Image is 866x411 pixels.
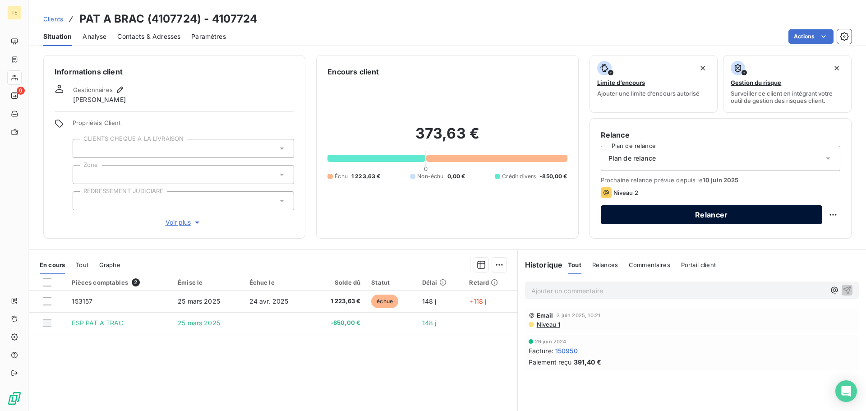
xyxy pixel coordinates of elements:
span: Non-échu [417,172,443,180]
span: Paiement reçu [529,357,572,367]
div: TE [7,5,22,20]
div: Échue le [249,279,306,286]
span: Plan de relance [608,154,656,163]
span: Niveau 2 [613,189,638,196]
span: Prochaine relance prévue depuis le [601,176,840,184]
span: Niveau 1 [536,321,560,328]
span: Échu [335,172,348,180]
span: 391,40 € [574,357,601,367]
span: Surveiller ce client en intégrant votre outil de gestion des risques client. [731,90,844,104]
span: Email [537,312,553,319]
input: Ajouter une valeur [80,144,88,152]
span: 1 223,63 € [317,297,361,306]
span: En cours [40,261,65,268]
span: Relances [592,261,618,268]
div: Solde dû [317,279,361,286]
span: 148 j [422,297,437,305]
span: 26 juin 2024 [535,339,567,344]
span: Clients [43,15,63,23]
h6: Historique [518,259,563,270]
span: -850,00 € [539,172,567,180]
span: 150950 [555,346,578,356]
h6: Relance [601,129,840,140]
span: 1 223,63 € [351,172,381,180]
span: [PERSON_NAME] [73,95,126,104]
input: Ajouter une valeur [80,171,88,179]
span: Gestion du risque [731,79,781,86]
span: -850,00 € [317,319,361,328]
span: Facture : [529,346,553,356]
span: 25 mars 2025 [178,319,220,327]
span: 153157 [72,297,92,305]
div: Pièces comptables [72,278,167,286]
a: 9 [7,88,21,103]
span: ESP PAT A TRAC [72,319,123,327]
span: 9 [17,87,25,95]
span: Contacts & Adresses [117,32,180,41]
span: Limite d’encours [597,79,645,86]
button: Limite d’encoursAjouter une limite d’encours autorisé [590,55,718,113]
span: Gestionnaires [73,86,113,93]
div: Open Intercom Messenger [835,380,857,402]
img: Logo LeanPay [7,391,22,406]
span: échue [371,295,398,308]
button: Actions [788,29,834,44]
button: Relancer [601,205,822,224]
div: Délai [422,279,459,286]
span: 0,00 € [447,172,465,180]
span: +118 j [469,297,486,305]
h6: Informations client [55,66,294,77]
span: Situation [43,32,72,41]
a: Clients [43,14,63,23]
span: 0 [424,165,428,172]
h2: 373,63 € [327,125,567,152]
span: Crédit divers [502,172,536,180]
span: 25 mars 2025 [178,297,220,305]
span: Tout [76,261,88,268]
h3: PAT A BRAC (4107724) - 4107724 [79,11,258,27]
div: Statut [371,279,411,286]
span: 2 [132,278,140,286]
span: Graphe [99,261,120,268]
span: Analyse [83,32,106,41]
span: Ajouter une limite d’encours autorisé [597,90,700,97]
span: Paramètres [191,32,226,41]
span: Tout [568,261,581,268]
span: Propriétés Client [73,119,294,132]
div: Retard [469,279,511,286]
span: Portail client [681,261,716,268]
button: Gestion du risqueSurveiller ce client en intégrant votre outil de gestion des risques client. [723,55,852,113]
h6: Encours client [327,66,379,77]
span: 148 j [422,319,437,327]
span: 3 juin 2025, 10:21 [557,313,600,318]
button: Voir plus [73,217,294,227]
span: 24 avr. 2025 [249,297,289,305]
span: Commentaires [629,261,670,268]
div: Émise le [178,279,238,286]
span: Voir plus [166,218,202,227]
input: Ajouter une valeur [80,197,88,205]
span: 10 juin 2025 [703,176,739,184]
